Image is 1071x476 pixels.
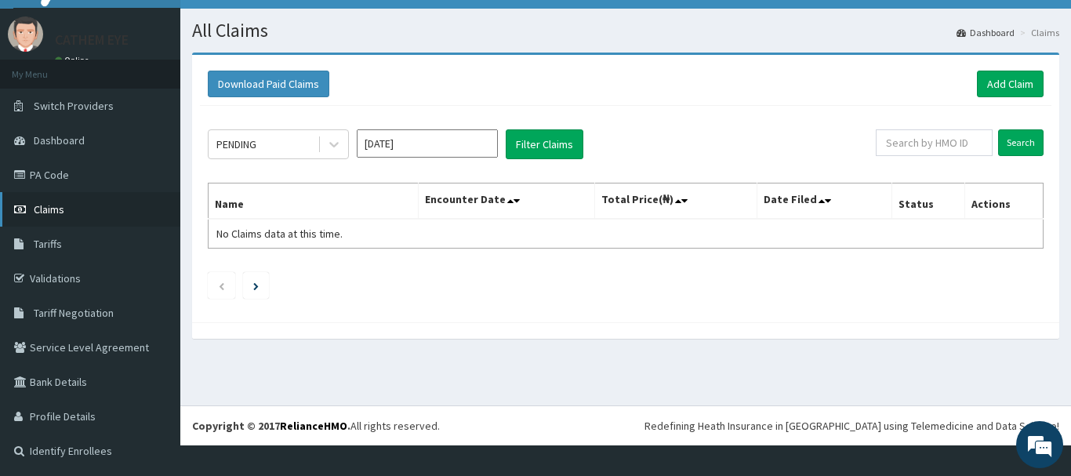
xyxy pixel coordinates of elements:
th: Name [209,183,419,220]
p: CATHEM EYE [55,33,129,47]
span: Tariffs [34,237,62,251]
a: RelianceHMO [280,419,347,433]
span: Tariff Negotiation [34,306,114,320]
input: Select Month and Year [357,129,498,158]
button: Filter Claims [506,129,583,159]
a: Online [55,55,93,66]
a: Next page [253,278,259,293]
th: Actions [964,183,1043,220]
th: Total Price(₦) [594,183,757,220]
a: Add Claim [977,71,1044,97]
span: No Claims data at this time. [216,227,343,241]
span: Dashboard [34,133,85,147]
div: PENDING [216,136,256,152]
strong: Copyright © 2017 . [192,419,350,433]
h1: All Claims [192,20,1059,41]
input: Search [998,129,1044,156]
th: Status [892,183,965,220]
div: Redefining Heath Insurance in [GEOGRAPHIC_DATA] using Telemedicine and Data Science! [644,418,1059,434]
th: Date Filed [757,183,892,220]
a: Dashboard [957,26,1015,39]
li: Claims [1016,26,1059,39]
th: Encounter Date [419,183,594,220]
span: Claims [34,202,64,216]
footer: All rights reserved. [180,405,1071,445]
input: Search by HMO ID [876,129,993,156]
button: Download Paid Claims [208,71,329,97]
img: User Image [8,16,43,52]
a: Previous page [218,278,225,293]
span: Switch Providers [34,99,114,113]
